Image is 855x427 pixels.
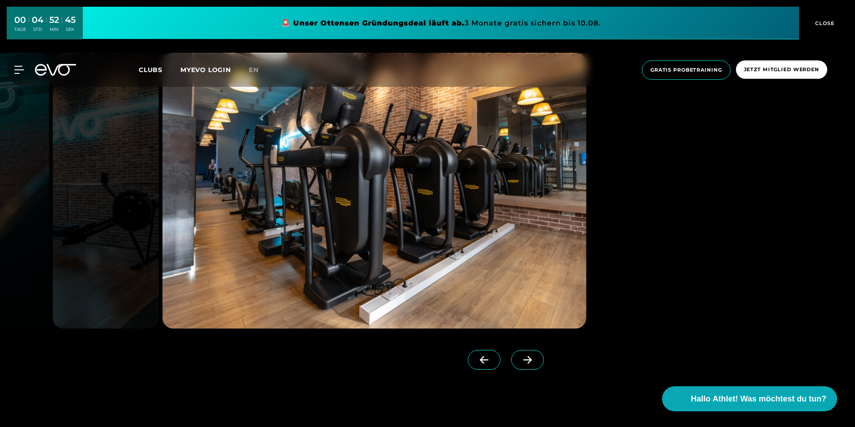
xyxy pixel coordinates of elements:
span: Clubs [139,66,162,74]
a: Clubs [139,65,180,74]
div: TAGE [14,26,26,33]
div: MIN [49,26,59,33]
a: MYEVO LOGIN [180,66,231,74]
a: Jetzt Mitglied werden [733,60,830,80]
div: SEK [65,26,76,33]
span: Gratis Probetraining [650,66,722,74]
div: 00 [14,13,26,26]
button: CLOSE [799,7,848,39]
img: evofitness [53,53,159,329]
span: CLOSE [813,19,835,27]
a: Gratis Probetraining [639,60,733,80]
div: : [28,14,30,38]
div: 52 [49,13,59,26]
div: 04 [32,13,43,26]
span: en [249,66,259,74]
div: 45 [65,13,76,26]
div: : [61,14,63,38]
button: Hallo Athlet! Was möchtest du tun? [662,386,837,411]
img: evofitness [162,53,586,329]
div: : [46,14,47,38]
div: STD [32,26,43,33]
span: Hallo Athlet! Was möchtest du tun? [691,393,826,405]
span: Jetzt Mitglied werden [744,66,819,73]
a: en [249,65,269,75]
